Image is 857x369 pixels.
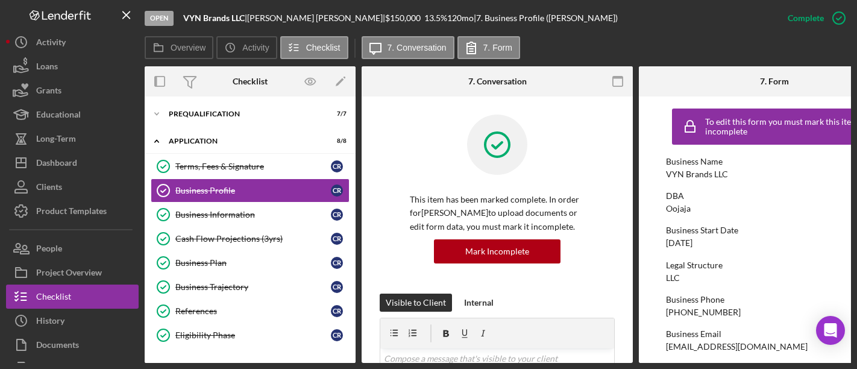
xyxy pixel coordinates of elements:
div: Clients [36,175,62,202]
button: Product Templates [6,199,139,223]
button: People [6,236,139,260]
div: [EMAIL_ADDRESS][DOMAIN_NAME] [666,342,808,352]
div: | 7. Business Profile ([PERSON_NAME]) [474,13,618,23]
div: Prequalification [169,110,316,118]
button: Clients [6,175,139,199]
div: 7. Form [760,77,789,86]
div: Checklist [36,285,71,312]
div: 8 / 8 [325,137,347,145]
div: Business Plan [175,258,331,268]
div: LLC [666,273,680,283]
div: People [36,236,62,263]
button: Complete [776,6,851,30]
div: [PERSON_NAME] [PERSON_NAME] | [247,13,385,23]
div: Open [145,11,174,26]
a: Business ProfileCR [151,178,350,203]
b: VYN Brands LLC [183,13,245,23]
div: C R [331,209,343,221]
div: [PHONE_NUMBER] [666,307,741,317]
button: Grants [6,78,139,102]
a: Business InformationCR [151,203,350,227]
label: Checklist [306,43,341,52]
div: 120 mo [447,13,474,23]
button: Mark Incomplete [434,239,560,263]
span: $150,000 [385,13,421,23]
div: Business Information [175,210,331,219]
button: Activity [6,30,139,54]
div: Long-Term [36,127,76,154]
div: Visible to Client [386,294,446,312]
div: | [183,13,247,23]
div: C R [331,233,343,245]
button: History [6,309,139,333]
button: Checklist [280,36,348,59]
button: Long-Term [6,127,139,151]
div: Educational [36,102,81,130]
label: 7. Conversation [388,43,447,52]
button: Documents [6,333,139,357]
div: Complete [788,6,824,30]
div: Business Profile [175,186,331,195]
div: 7. Conversation [468,77,527,86]
div: Loans [36,54,58,81]
div: Project Overview [36,260,102,288]
div: Eligibility Phase [175,330,331,340]
a: Terms, Fees & SignatureCR [151,154,350,178]
label: 7. Form [483,43,512,52]
a: ReferencesCR [151,299,350,323]
div: Terms, Fees & Signature [175,162,331,171]
button: Overview [145,36,213,59]
div: VYN Brands LLC [666,169,728,179]
label: Activity [242,43,269,52]
button: Dashboard [6,151,139,175]
div: Documents [36,333,79,360]
a: Business TrajectoryCR [151,275,350,299]
label: Overview [171,43,206,52]
div: 13.5 % [424,13,447,23]
div: C R [331,329,343,341]
button: Educational [6,102,139,127]
button: 7. Form [457,36,520,59]
div: Business Trajectory [175,282,331,292]
div: [DATE] [666,238,692,248]
div: References [175,306,331,316]
button: Loans [6,54,139,78]
p: This item has been marked complete. In order for [PERSON_NAME] to upload documents or edit form d... [410,193,585,233]
div: Cash Flow Projections (3yrs) [175,234,331,244]
button: Visible to Client [380,294,452,312]
div: Dashboard [36,151,77,178]
div: C R [331,160,343,172]
button: 7. Conversation [362,36,454,59]
a: Cash Flow Projections (3yrs)CR [151,227,350,251]
button: Activity [216,36,277,59]
button: Internal [458,294,500,312]
div: C R [331,257,343,269]
div: Internal [464,294,494,312]
div: History [36,309,64,336]
div: C R [331,281,343,293]
div: Checklist [233,77,268,86]
div: Oojaja [666,204,691,213]
a: Project Overview [6,260,139,285]
div: Grants [36,78,61,106]
div: C R [331,305,343,317]
div: C R [331,184,343,197]
div: Mark Incomplete [465,239,529,263]
button: Checklist [6,285,139,309]
div: Open Intercom Messenger [816,316,845,345]
div: Product Templates [36,199,107,226]
a: Eligibility PhaseCR [151,323,350,347]
div: Activity [36,30,66,57]
a: Business PlanCR [151,251,350,275]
